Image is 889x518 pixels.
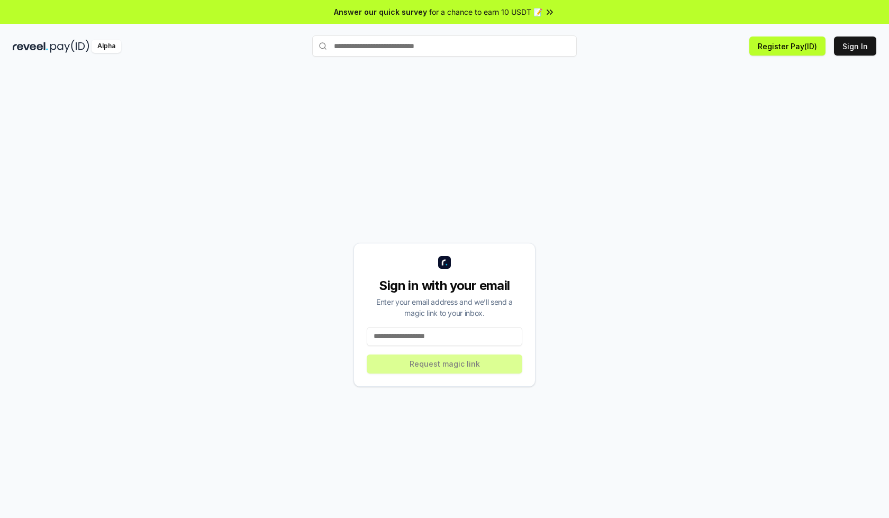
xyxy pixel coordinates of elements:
div: Enter your email address and we’ll send a magic link to your inbox. [367,296,522,319]
div: Alpha [92,40,121,53]
button: Sign In [834,37,876,56]
img: logo_small [438,256,451,269]
button: Register Pay(ID) [749,37,825,56]
img: pay_id [50,40,89,53]
div: Sign in with your email [367,277,522,294]
img: reveel_dark [13,40,48,53]
span: Answer our quick survey [334,6,427,17]
span: for a chance to earn 10 USDT 📝 [429,6,542,17]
